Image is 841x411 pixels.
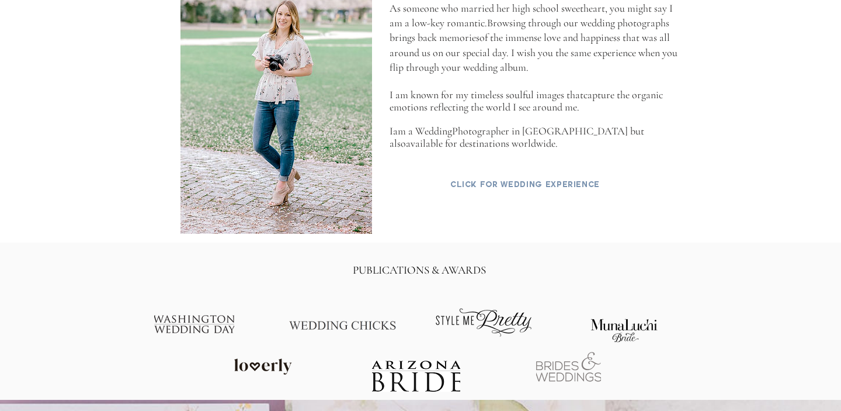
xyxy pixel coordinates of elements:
[582,291,666,368] img: MunaLuchi-Bride-Logo-01.png
[440,172,610,199] a: click for wedding experience
[536,334,601,400] img: webbadge.png
[390,16,669,44] span: Browsing through our wedding photographs brings back memories
[390,125,644,150] span: Photographer in [GEOGRAPHIC_DATA] but also
[393,125,452,137] span: am a Wedding
[234,341,292,392] img: Featured-On_Loverly.png
[390,31,670,58] span: of the immense love and happiness that was all around us on our special day. I wish you the same ex
[390,46,677,74] span: perience when you flip through your wedding album.
[353,263,486,277] span: PUBLICATIONS & AWARDS
[154,315,234,334] img: WWDLogo2.png
[449,88,583,101] span: r my timeless soulful images that
[390,2,673,29] span: As someone who married her high school sweetheart, you might say I am a low-key romantic.
[390,88,449,101] span: I am known fo
[390,88,663,113] span: capture the organic emotions reflecting the world I see around me.
[289,309,396,340] img: logo-wedding-chicks.png
[406,137,558,150] span: available for destinations worldwide.
[429,293,536,350] img: style-me-pretty.png
[450,181,600,191] span: click for wedding experience
[390,125,393,137] span: I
